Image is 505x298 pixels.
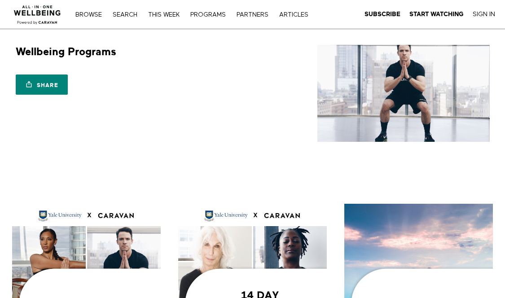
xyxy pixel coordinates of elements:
[317,45,490,142] img: Wellbeing Programs
[409,10,464,18] a: Start Watching
[473,10,495,18] a: Sign In
[275,12,313,18] a: ARTICLES
[364,11,400,18] strong: Subscribe
[144,12,184,18] a: THIS WEEK
[232,12,273,18] a: PARTNERS
[16,45,116,59] h1: Wellbeing Programs
[409,11,464,18] strong: Start Watching
[71,10,312,19] nav: Primary
[186,12,230,18] a: PROGRAMS
[364,10,400,18] a: Subscribe
[108,12,142,18] a: Search
[71,12,106,18] a: Browse
[16,74,68,95] a: Share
